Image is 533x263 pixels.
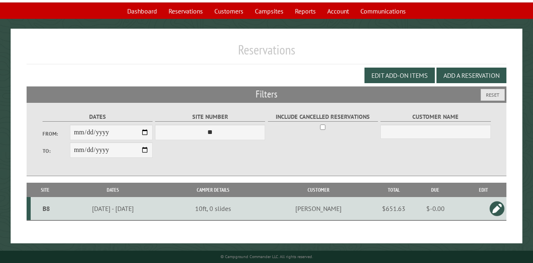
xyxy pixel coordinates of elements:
a: Reports [290,3,321,19]
button: Add a Reservation [436,68,506,83]
a: Communications [355,3,411,19]
td: $651.63 [377,197,410,220]
th: Camper Details [166,183,260,197]
div: B8 [34,204,58,213]
td: $-0.00 [410,197,461,220]
small: © Campground Commander LLC. All rights reserved. [220,254,313,259]
h2: Filters [27,86,506,102]
a: Campsites [250,3,288,19]
label: Site Number [155,112,265,122]
a: Customers [209,3,248,19]
label: From: [43,130,70,138]
button: Edit Add-on Items [364,68,435,83]
div: [DATE] - [DATE] [61,204,165,213]
th: Total [377,183,410,197]
td: 10ft, 0 slides [166,197,260,220]
button: Reset [481,89,505,101]
a: Reservations [164,3,208,19]
label: To: [43,147,70,155]
a: Dashboard [122,3,162,19]
h1: Reservations [27,42,506,64]
label: Dates [43,112,153,122]
th: Site [31,183,59,197]
a: Account [322,3,354,19]
td: [PERSON_NAME] [259,197,377,220]
th: Dates [60,183,166,197]
th: Customer [259,183,377,197]
th: Edit [461,183,506,197]
label: Include Cancelled Reservations [268,112,378,122]
th: Due [410,183,461,197]
label: Customer Name [380,112,490,122]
